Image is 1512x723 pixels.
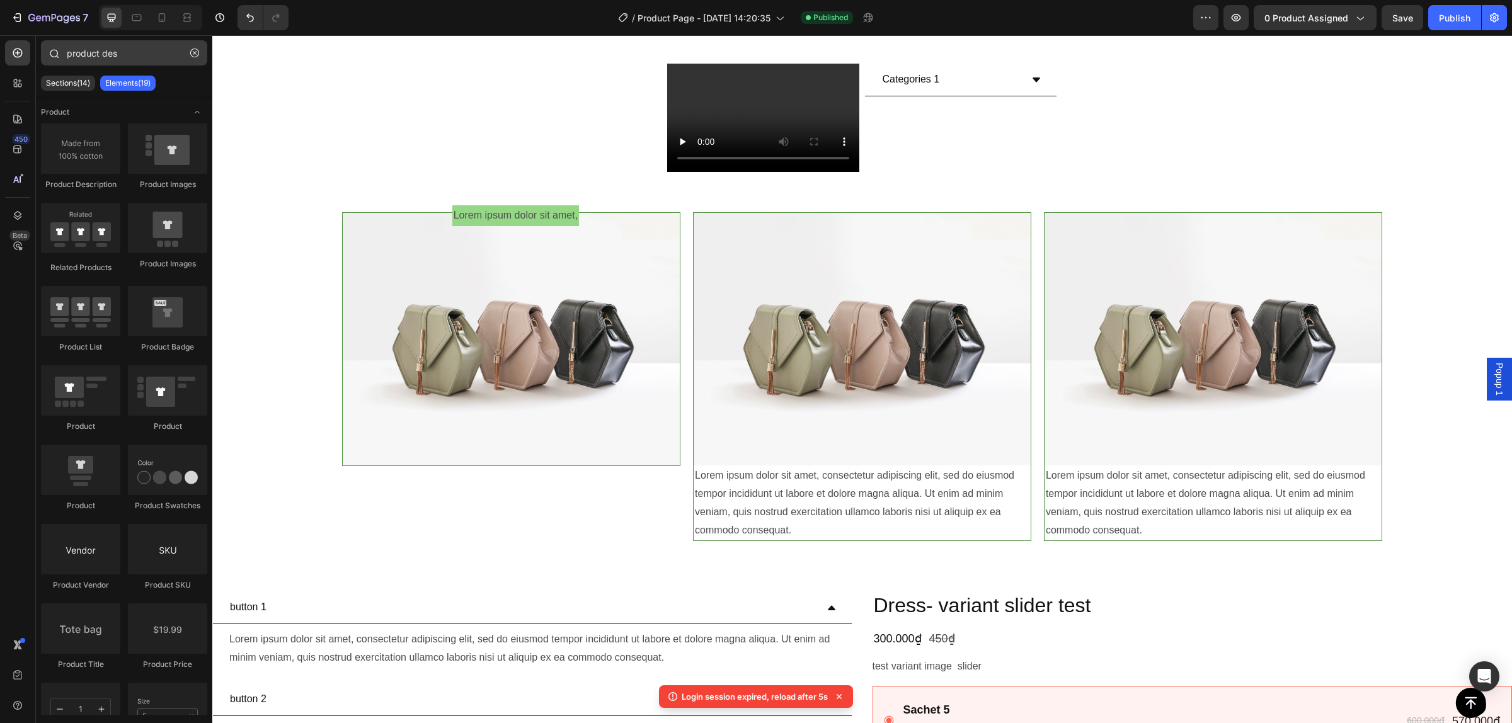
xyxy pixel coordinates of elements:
div: Product Images [128,179,207,190]
p: Sections(14) [46,78,90,88]
div: Rich Text Editor. Editing area: main [240,170,367,191]
div: Undo/Redo [238,5,289,30]
div: Lorem ipsum dolor sit amet, consectetur adipiscing elit, sed do eiusmod tempor incididunt ut labo... [481,430,818,505]
div: Publish [1439,11,1470,25]
div: Product Price [128,659,207,670]
span: / [632,11,635,25]
div: Open Intercom Messenger [1469,661,1499,692]
span: Toggle open [187,102,207,122]
div: 450 [12,134,30,144]
div: Product List [41,341,120,353]
p: button 1 [18,563,54,581]
span: Popup 1 [1281,327,1293,360]
div: Product [41,421,120,432]
video: Video [455,28,647,137]
div: Product Badge [128,341,207,353]
span: Save [1392,13,1413,23]
iframe: To enrich screen reader interactions, please activate Accessibility in Grammarly extension settings [212,35,1512,723]
div: Product [128,421,207,432]
span: Product Page - [DATE] 14:20:35 [638,11,770,25]
div: Product Description [41,179,120,190]
button: Save [1382,5,1423,30]
button: Publish [1428,5,1481,30]
p: Login session expired, reload after 5s [682,690,828,703]
input: Search Sections & Elements [41,40,207,65]
div: Product [41,500,120,511]
span: 0 product assigned [1264,11,1348,25]
div: Product Swatches [128,500,207,511]
button: 7 [5,5,94,30]
p: Lorem ipsum dolor sit amet, [241,171,365,190]
div: 300.000₫ [660,595,711,612]
p: Categories 1 [670,35,727,54]
div: Beta [9,231,30,241]
span: Published [813,12,848,23]
div: Product SKU [128,579,207,591]
p: 7 [83,10,88,25]
div: Lorem ipsum dolor sit amet, consectetur adipiscing elit, sed do eiusmod tempor incididunt ut labo... [832,430,1169,505]
div: Lorem ipsum dolor sit amet, consectetur adipiscing elit, sed do eiusmod tempor incididunt ut labo... [16,594,624,633]
h1: Dress- variant slider test [660,556,1300,585]
p: Elements(19) [105,78,151,88]
span: Product [41,106,69,118]
div: Product Vendor [41,579,120,591]
p: button 2 [18,655,54,673]
div: Product Title [41,659,120,670]
p: test variant image slider [660,625,769,636]
div: 450₫ [716,595,744,612]
div: Product Images [128,258,207,270]
button: 0 product assigned [1254,5,1377,30]
div: Related Products [41,262,120,273]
